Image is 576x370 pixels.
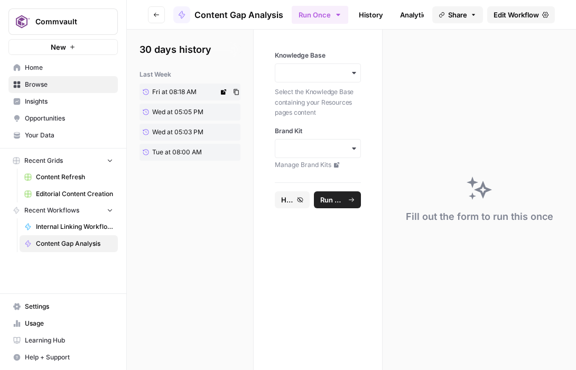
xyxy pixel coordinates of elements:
a: Manage Brand Kits [275,160,361,170]
a: Tue at 08:00 AM [140,144,218,161]
button: New [8,39,118,55]
button: Help + Support [8,349,118,366]
a: Edit Workflow [487,6,555,23]
span: Usage [25,319,113,328]
a: Opportunities [8,110,118,127]
span: Wed at 05:05 PM [152,107,203,117]
label: Knowledge Base [275,51,361,60]
a: Content Refresh [20,169,118,186]
button: Share [432,6,483,23]
a: Analytics [394,6,437,23]
button: Run Once [292,6,348,24]
span: Run Workflow [320,195,345,205]
span: Editorial Content Creation [36,189,113,199]
button: Workspace: Commvault [8,8,118,35]
a: Content Gap Analysis [173,6,283,23]
span: Recent Workflows [24,206,79,215]
a: Your Data [8,127,118,144]
a: Home [8,59,118,76]
img: Commvault Logo [12,12,31,31]
div: Fill out the form to run this once [406,209,553,224]
span: Fri at 08:18 AM [152,87,197,97]
span: Content Gap Analysis [194,8,283,21]
span: Learning Hub [25,336,113,345]
a: Learning Hub [8,332,118,349]
span: Content Refresh [36,172,113,182]
span: Tue at 08:00 AM [152,147,202,157]
h2: 30 days history [140,42,240,57]
span: Insights [25,97,113,106]
span: Browse [25,80,113,89]
span: Help + Support [25,353,113,362]
a: Wed at 05:05 PM [140,104,218,121]
a: Wed at 05:03 PM [140,124,218,141]
span: Content Gap Analysis [36,239,113,248]
a: Insights [8,93,118,110]
span: Share [448,10,467,20]
span: Settings [25,302,113,311]
span: Commvault [35,16,99,27]
span: Recent Grids [24,156,63,165]
button: Recent Workflows [8,202,118,218]
button: History [275,191,310,208]
label: Brand Kit [275,126,361,136]
span: Opportunities [25,114,113,123]
a: Editorial Content Creation [20,186,118,202]
a: Browse [8,76,118,93]
span: Internal Linking Workflow_Blogs [36,222,113,232]
span: Your Data [25,131,113,140]
div: last week [140,70,240,79]
a: Settings [8,298,118,315]
span: Home [25,63,113,72]
span: History [281,195,294,205]
a: Internal Linking Workflow_Blogs [20,218,118,235]
a: History [352,6,389,23]
a: Usage [8,315,118,332]
span: New [51,42,66,52]
button: Run Workflow [314,191,361,208]
button: Recent Grids [8,153,118,169]
span: Wed at 05:03 PM [152,127,203,137]
span: Edit Workflow [494,10,539,20]
p: Select the Knowledge Base containing your Resources pages content [275,87,361,118]
a: Fri at 08:18 AM [140,84,218,100]
a: Content Gap Analysis [20,235,118,252]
